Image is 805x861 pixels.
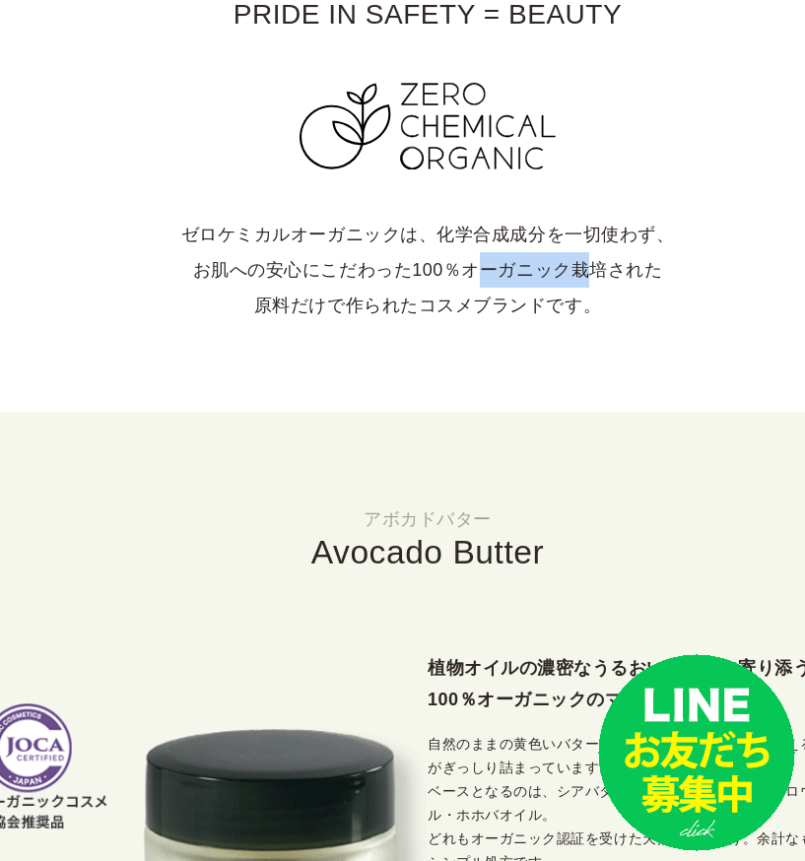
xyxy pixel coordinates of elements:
img: ZERO CHEMICAL ORGANIC [300,83,556,169]
span: Avocado Butter [311,534,545,570]
img: small_line.png [598,654,795,851]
